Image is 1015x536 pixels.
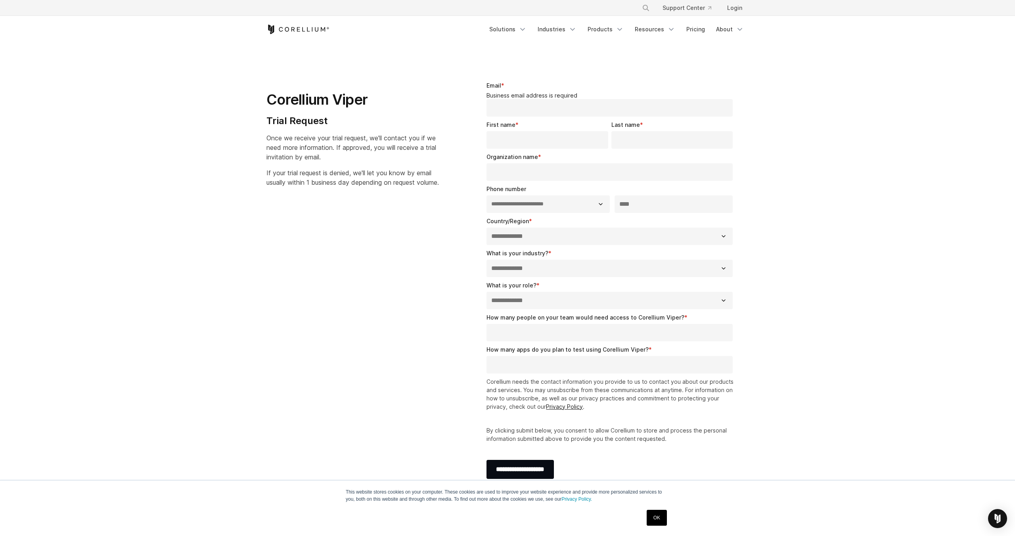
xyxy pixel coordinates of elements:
a: Login [721,1,749,15]
a: Pricing [682,22,710,36]
div: Navigation Menu [632,1,749,15]
p: By clicking submit below, you consent to allow Corellium to store and process the personal inform... [486,426,736,443]
legend: Business email address is required [486,92,736,99]
span: Once we receive your trial request, we'll contact you if we need more information. If approved, y... [266,134,436,161]
a: Privacy Policy. [561,496,592,502]
a: Solutions [485,22,531,36]
h1: Corellium Viper [266,91,439,109]
span: Organization name [486,153,538,160]
p: This website stores cookies on your computer. These cookies are used to improve your website expe... [346,488,669,503]
span: First name [486,121,515,128]
span: What is your role? [486,282,536,289]
button: Search [639,1,653,15]
span: If your trial request is denied, we'll let you know by email usually within 1 business day depend... [266,169,439,186]
h4: Trial Request [266,115,439,127]
a: Corellium Home [266,25,329,34]
div: Navigation Menu [485,22,749,36]
a: Support Center [656,1,718,15]
span: How many apps do you plan to test using Corellium Viper? [486,346,649,353]
a: About [711,22,749,36]
a: Products [583,22,628,36]
span: Phone number [486,186,526,192]
a: OK [647,510,667,526]
a: Industries [533,22,581,36]
span: Country/Region [486,218,529,224]
a: Privacy Policy [546,403,583,410]
span: Last name [611,121,640,128]
span: How many people on your team would need access to Corellium Viper? [486,314,684,321]
span: Email [486,82,501,89]
p: Corellium needs the contact information you provide to us to contact you about our products and s... [486,377,736,411]
div: Open Intercom Messenger [988,509,1007,528]
span: What is your industry? [486,250,548,257]
a: Resources [630,22,680,36]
